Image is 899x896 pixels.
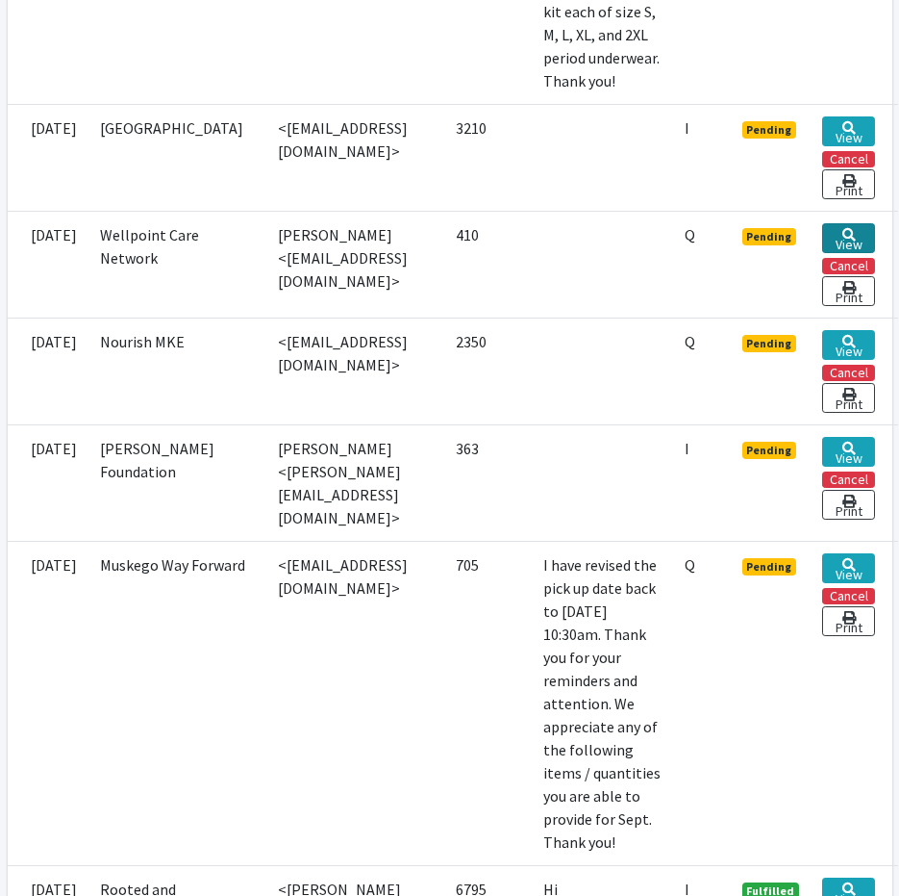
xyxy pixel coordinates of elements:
[88,211,266,318] td: Wellpoint Care Network
[822,276,875,306] a: Print
[822,437,875,467] a: View
[822,169,875,199] a: Print
[822,553,875,583] a: View
[822,258,875,274] button: Cancel
[444,211,532,318] td: 410
[8,104,88,211] td: [DATE]
[822,223,875,253] a: View
[822,588,875,604] button: Cancel
[822,606,875,636] a: Print
[685,332,695,351] abbr: Quantity
[742,442,797,459] span: Pending
[822,151,875,167] button: Cancel
[742,121,797,139] span: Pending
[8,211,88,318] td: [DATE]
[444,318,532,424] td: 2350
[742,228,797,245] span: Pending
[88,104,266,211] td: [GEOGRAPHIC_DATA]
[444,104,532,211] td: 3210
[8,424,88,541] td: [DATE]
[8,541,88,865] td: [DATE]
[822,383,875,413] a: Print
[685,555,695,575] abbr: Quantity
[685,118,689,138] abbr: Individual
[266,211,444,318] td: [PERSON_NAME] <[EMAIL_ADDRESS][DOMAIN_NAME]>
[266,318,444,424] td: <[EMAIL_ADDRESS][DOMAIN_NAME]>
[685,439,689,458] abbr: Individual
[532,541,673,865] td: I have revised the pick up date back to [DATE] 10:30am. Thank you for your reminders and attentio...
[685,225,695,244] abbr: Quantity
[266,104,444,211] td: <[EMAIL_ADDRESS][DOMAIN_NAME]>
[88,424,266,541] td: [PERSON_NAME] Foundation
[822,472,875,488] button: Cancel
[822,490,875,520] a: Print
[822,116,875,146] a: View
[88,541,266,865] td: Muskego Way Forward
[8,318,88,424] td: [DATE]
[88,318,266,424] td: Nourish MKE
[444,424,532,541] td: 363
[266,541,444,865] td: <[EMAIL_ADDRESS][DOMAIN_NAME]>
[266,424,444,541] td: [PERSON_NAME] <[PERSON_NAME][EMAIL_ADDRESS][DOMAIN_NAME]>
[742,335,797,352] span: Pending
[444,541,532,865] td: 705
[822,365,875,381] button: Cancel
[822,330,875,360] a: View
[742,558,797,576] span: Pending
